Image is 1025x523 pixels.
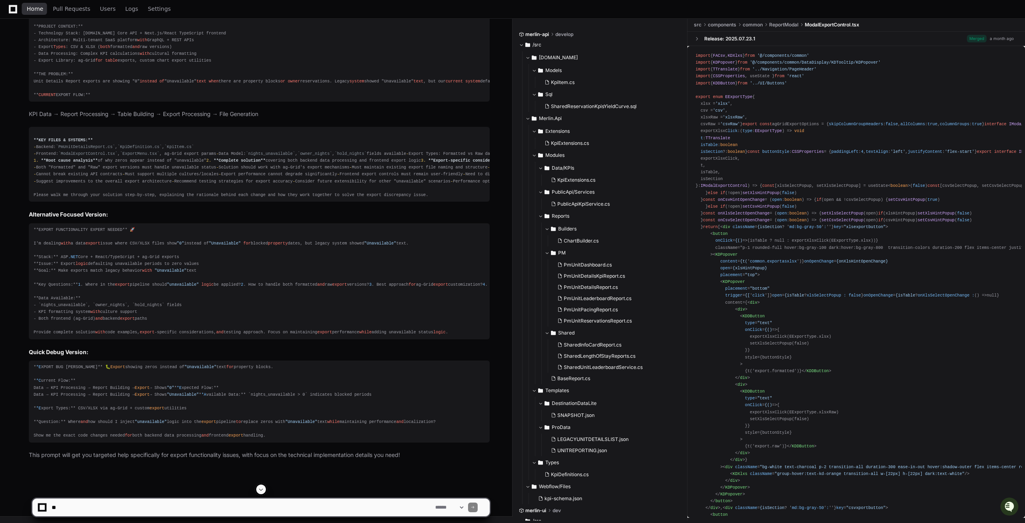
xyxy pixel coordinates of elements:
span: const [927,184,940,188]
span: '../UI/Buttons' [750,81,787,86]
span: **Complete solution** [214,158,265,163]
span: false [957,218,969,222]
span: < = ? ' ' ''} = > [720,224,888,229]
span: true [928,197,938,202]
span: onCsvSelectOpenChange [718,218,770,222]
svg: Directory [545,163,549,173]
span: if [878,211,883,216]
svg: Directory [538,386,543,395]
span: SharedReservationKpisYieldCurve.sql [551,103,637,110]
span: Modules [545,152,565,158]
span: export [977,149,992,154]
button: KpiDefinitions.cs [541,469,677,480]
span: LEGACYUNITDETAILSLIST.json [557,436,629,443]
svg: Directory [551,224,556,234]
span: : [777,218,807,222]
span: export [742,122,757,127]
button: SharedInfoCardReport.cs [554,339,677,351]
span: justifyContent [908,149,942,154]
span: Data/KPIs [552,165,574,171]
button: ChartBuilder.cs [554,235,677,246]
span: SharedLengthOfStayReports.cs [564,353,635,359]
span: - [34,179,36,184]
span: const [703,218,715,222]
span: with [61,241,71,246]
svg: Directory [551,328,556,338]
span: `ModalExportControl.tsx` [58,151,118,156]
span: - [350,165,352,170]
span: buttonStyle [762,149,790,154]
span: textAlign [866,149,888,154]
span: `owner_nights` [297,151,332,156]
span: - [34,151,36,156]
span: boolean [789,211,806,216]
span: 'xlsx' [715,101,730,106]
span: property [268,241,287,246]
span: 'flex-start' [945,149,975,154]
span: .NET [68,254,78,259]
span: true [928,122,938,127]
span: '@/components/common' [757,53,809,58]
span: 'csvRaw' [720,122,740,127]
span: - [488,165,490,170]
svg: Directory [532,53,537,62]
svg: Directory [538,458,543,467]
span: import [695,81,710,86]
span: - [463,172,465,176]
button: Modules [532,149,681,162]
span: import [695,53,710,58]
span: Webflow/Files [539,483,571,490]
button: KpiExtensions.cs [541,138,677,149]
span: open [772,197,782,202]
button: SharedReservationKpisYieldCurve.sql [541,101,677,112]
span: '../Navigation/PageHeader' [752,67,816,72]
span: - [406,151,408,156]
button: Data/KPIs [538,162,681,174]
span: BaseReport.cs [557,375,590,382]
span: **Export-specific considerations** [428,158,512,163]
span: export [85,241,100,246]
span: allColumns [900,122,925,127]
span: if [878,218,883,222]
svg: Directory [532,482,537,491]
span: 4 [861,149,863,154]
span: div [723,224,730,229]
img: 1756235613930-3d25f9e4-fa56-45dd-b3ad-e072dfbd1548 [8,60,22,74]
span: `KpiItem.cs` [165,144,194,149]
span: lick [728,129,738,134]
span: false [886,122,898,127]
span: const [762,184,775,188]
span: 2. [206,158,211,163]
button: ProData [538,421,681,434]
button: SharedUnitLeaderboardService.cs [554,362,677,373]
span: Reports [552,213,569,219]
span: PM [558,250,566,256]
span: {isSection [757,224,782,229]
span: `PmUnitDetailsReport.cs` [56,144,115,149]
span: - [216,151,219,156]
span: columnGroups [940,122,969,127]
span: common.exportasxlsx [750,259,797,264]
span: {t( [740,259,747,264]
span: KDXlxs [728,53,742,58]
span: if [720,204,725,209]
button: LEGACYUNITDETAILSLIST.json [548,434,677,445]
button: Shared [545,327,681,339]
button: PmUnitDetailsReport.cs [554,282,677,293]
span: KpiExtensions.cs [551,140,589,146]
span: < = => [695,232,747,243]
span: Shared [558,330,575,336]
span: PmUnitPacingReport.cs [564,307,618,313]
button: PublicApi/Services [538,186,681,198]
span: type [742,129,752,134]
span: Models [545,67,562,74]
span: className [733,224,755,229]
button: PmUnitLeaderboardReport.cs [554,293,677,304]
span: import [695,74,710,79]
span: with [137,38,147,42]
span: text [197,79,207,84]
button: PmUnitReservationsReport.cs [554,315,677,327]
button: SharedLengthOfStayReports.cs [554,351,677,362]
button: UNITREPORTING.json [548,445,677,456]
span: const [703,211,715,216]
